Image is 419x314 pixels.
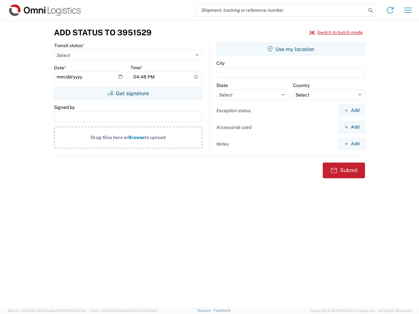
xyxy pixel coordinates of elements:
[338,138,365,150] button: Add
[216,82,228,88] label: State
[323,163,365,178] button: Submit
[54,65,66,71] label: Date
[196,4,366,16] input: Shipment, tracking or reference number
[216,124,251,130] label: Accessorial used
[197,308,214,312] a: Support
[128,135,145,140] span: Browse
[309,27,363,38] button: Switch to batch mode
[145,135,166,140] span: to upload
[338,121,365,133] button: Add
[54,104,75,110] label: Signed by
[54,28,152,37] h3: Add Status to 3951529
[8,309,86,313] span: Server: 2025.19.0-d447cefac8f
[310,308,411,314] span: Copyright © [DATE]-[DATE] Agistix Inc., All Rights Reserved
[214,308,230,312] a: Feedback
[216,43,365,56] button: Use my location
[89,309,157,313] span: Client: 2025.19.0-129fbcf
[131,65,143,71] label: Time
[293,82,310,88] label: Country
[338,104,365,116] button: Add
[131,309,157,313] span: [DATE] 09:39:01
[54,43,84,48] label: Transit status
[216,108,251,113] label: Exception status
[54,87,202,100] button: Get signature
[216,141,229,147] label: Notes
[60,309,86,313] span: [DATE] 10:47:06
[91,135,128,140] span: Drag files here or
[216,60,225,66] label: City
